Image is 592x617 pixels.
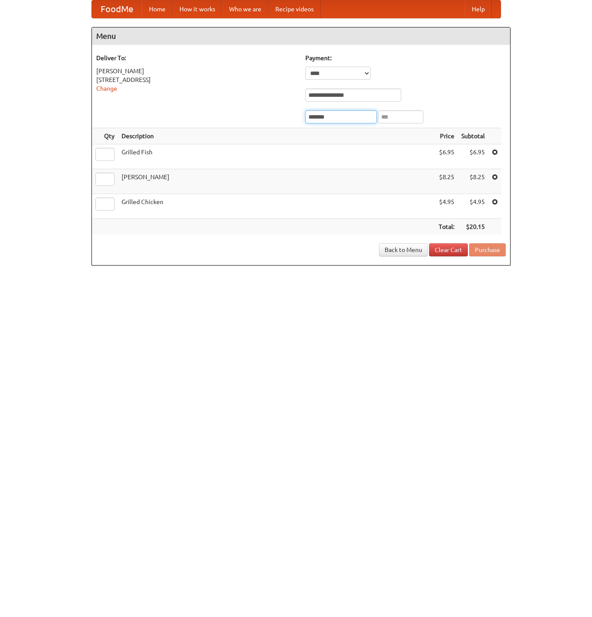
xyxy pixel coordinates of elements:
[96,67,297,75] div: [PERSON_NAME]
[92,128,118,144] th: Qty
[435,194,458,219] td: $4.95
[458,128,488,144] th: Subtotal
[379,243,428,256] a: Back to Menu
[118,128,435,144] th: Description
[222,0,268,18] a: Who we are
[429,243,468,256] a: Clear Cart
[435,144,458,169] td: $6.95
[435,169,458,194] td: $8.25
[305,54,506,62] h5: Payment:
[96,54,297,62] h5: Deliver To:
[268,0,321,18] a: Recipe videos
[458,194,488,219] td: $4.95
[118,169,435,194] td: [PERSON_NAME]
[435,128,458,144] th: Price
[118,194,435,219] td: Grilled Chicken
[458,219,488,235] th: $20.15
[142,0,173,18] a: Home
[458,144,488,169] td: $6.95
[92,0,142,18] a: FoodMe
[96,85,117,92] a: Change
[96,75,297,84] div: [STREET_ADDRESS]
[458,169,488,194] td: $8.25
[92,27,510,45] h4: Menu
[465,0,492,18] a: Help
[118,144,435,169] td: Grilled Fish
[173,0,222,18] a: How it works
[435,219,458,235] th: Total:
[469,243,506,256] button: Purchase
